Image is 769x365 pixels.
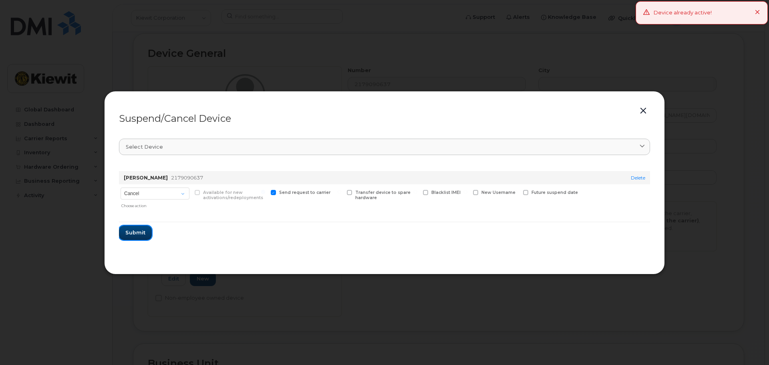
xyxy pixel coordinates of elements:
input: Future suspend date [513,190,517,194]
a: Select device [119,139,650,155]
span: Available for new activations/redeployments [203,190,263,200]
div: Suspend/Cancel Device [119,114,650,123]
span: Select device [126,143,163,151]
div: Device already active! [654,9,712,17]
input: Send request to carrier [261,190,265,194]
button: Submit [119,226,152,240]
input: Available for new activations/redeployments [185,190,189,194]
iframe: Messenger Launcher [734,330,763,359]
span: Submit [125,229,145,236]
input: Transfer device to spare hardware [337,190,341,194]
input: New Username [463,190,467,194]
strong: [PERSON_NAME] [124,175,168,181]
a: Delete [631,175,645,181]
span: Transfer device to spare hardware [355,190,411,200]
span: Future suspend date [531,190,578,195]
div: Choose action [121,200,189,209]
span: New Username [481,190,515,195]
span: Send request to carrier [279,190,330,195]
input: Blacklist IMEI [413,190,417,194]
span: Blacklist IMEI [431,190,461,195]
span: 2179090637 [171,175,203,181]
